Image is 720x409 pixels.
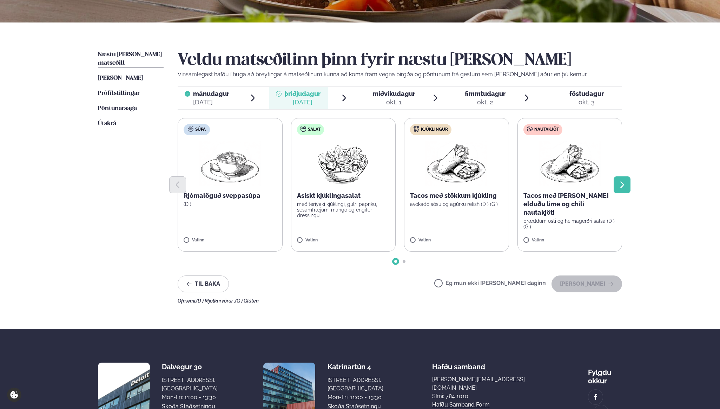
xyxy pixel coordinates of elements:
button: Previous slide [169,176,186,193]
a: [PERSON_NAME][EMAIL_ADDRESS][DOMAIN_NAME] [432,375,539,392]
button: [PERSON_NAME] [551,275,622,292]
div: [STREET_ADDRESS], [GEOGRAPHIC_DATA] [328,376,383,393]
a: Cookie settings [7,388,21,402]
img: soup.svg [188,126,193,132]
img: Salad.png [312,141,374,186]
span: (G ) Glúten [235,298,259,304]
img: chicken.svg [414,126,419,132]
button: Til baka [178,275,229,292]
span: [PERSON_NAME] [98,75,143,81]
img: Wraps.png [425,141,487,186]
div: Ofnæmi: [178,298,622,304]
p: avókadó sósu og agúrku relish (D ) (G ) [410,201,503,207]
span: Pöntunarsaga [98,105,137,111]
div: Mon-Fri: 11:00 - 13:30 [162,393,218,402]
p: með teriyaki kjúklingi, gulri papriku, sesamfræjum, mangó og engifer dressingu [297,201,390,218]
span: Útskrá [98,121,116,126]
span: miðvikudagur [372,90,415,97]
span: Súpa [195,127,206,132]
a: [PERSON_NAME] [98,74,143,83]
img: Soup.png [199,141,261,186]
a: Næstu [PERSON_NAME] matseðill [98,51,164,67]
a: Pöntunarsaga [98,104,137,113]
div: okt. 2 [465,98,506,106]
span: Hafðu samband [432,357,485,371]
span: (D ) Mjólkurvörur , [196,298,235,304]
button: Next slide [614,176,630,193]
span: Prófílstillingar [98,90,140,96]
span: fimmtudagur [465,90,506,97]
img: beef.svg [527,126,533,132]
div: Fylgdu okkur [588,363,622,385]
p: Rjómalöguð sveppasúpa [184,191,277,200]
span: Næstu [PERSON_NAME] matseðill [98,52,162,66]
p: Tacos með [PERSON_NAME] elduðu lime og chili nautakjöti [523,191,616,217]
a: Prófílstillingar [98,89,140,98]
p: bræddum osti og heimagerðri salsa (D ) (G ) [523,218,616,229]
span: Nautakjöt [534,127,559,132]
a: Hafðu samband form [432,401,490,409]
span: Go to slide 2 [403,260,405,263]
img: image alt [592,393,600,401]
p: Vinsamlegast hafðu í huga að breytingar á matseðlinum kunna að koma fram vegna birgða og pöntunum... [178,70,622,79]
div: [STREET_ADDRESS], [GEOGRAPHIC_DATA] [162,376,218,393]
div: [DATE] [193,98,229,106]
p: Tacos með stökkum kjúkling [410,191,503,200]
div: okt. 1 [372,98,415,106]
span: þriðjudagur [284,90,321,97]
span: Go to slide 1 [394,260,397,263]
span: Kjúklingur [421,127,448,132]
div: Mon-Fri: 11:00 - 13:30 [328,393,383,402]
div: Katrínartún 4 [328,363,383,371]
img: Wraps.png [539,141,601,186]
span: Salat [308,127,321,132]
p: Sími: 784 1010 [432,392,539,401]
span: mánudagur [193,90,229,97]
p: Asískt kjúklingasalat [297,191,390,200]
div: [DATE] [284,98,321,106]
div: okt. 3 [569,98,604,106]
img: salad.svg [300,126,306,132]
a: image alt [588,390,603,404]
h2: Veldu matseðilinn þinn fyrir næstu [PERSON_NAME] [178,51,622,70]
p: (D ) [184,201,277,207]
span: föstudagur [569,90,604,97]
div: Dalvegur 30 [162,363,218,371]
a: Útskrá [98,119,116,128]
